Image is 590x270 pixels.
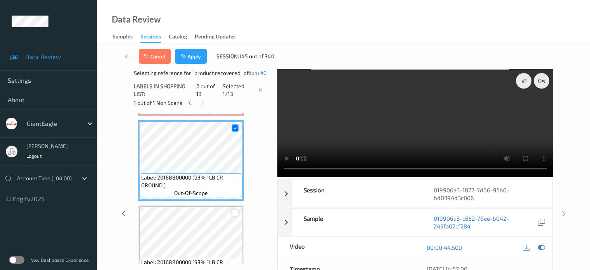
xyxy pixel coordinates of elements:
a: Pending Updates [195,31,243,42]
div: Catalog [169,33,187,42]
span: Selecting reference for "product recovered" of [134,69,266,77]
span: 2 out of 13 [196,82,220,98]
button: item #0 [249,70,266,76]
span: out-of-scope [174,189,208,197]
div: Sessions [140,33,161,43]
div: Sample019906a3-c652-76ee-b042-245fa02cf284 [278,208,553,236]
div: x 1 [516,73,531,89]
div: Sample [292,209,422,236]
div: 019906a3-1877-7d66-95b0-bd0394d3c806 [422,180,552,207]
div: 1 out of 1 Non Scans [134,98,272,108]
a: Samples [112,31,140,42]
span: Session: [216,52,239,60]
div: 0 s [534,73,549,89]
div: Session019906a3-1877-7d66-95b0-bd0394d3c806 [278,180,553,208]
div: Pending Updates [195,33,235,42]
span: Selected 1/13 [223,82,254,98]
a: 00:00:44.500 [427,244,462,251]
div: Video [278,237,415,259]
a: 019906a3-c652-76ee-b042-245fa02cf284 [434,214,536,230]
span: Labels in shopping list: [134,82,194,98]
a: Sessions [140,31,169,43]
div: Session [292,180,422,207]
a: Catalog [169,31,195,42]
div: Data Review [112,16,161,23]
button: Apply [175,49,207,64]
span: 145 out of 340 [239,52,274,60]
span: Label: 20168800000 (93% 1LB CR GROUND ) [141,174,240,189]
div: Samples [112,33,133,42]
button: Cancel [139,49,171,64]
